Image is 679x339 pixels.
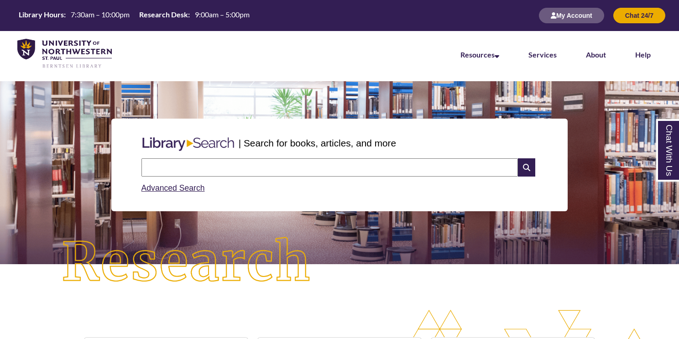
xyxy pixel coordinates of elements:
a: Advanced Search [141,183,205,193]
a: Hours Today [15,10,253,22]
a: Services [528,50,557,59]
img: UNWSP Library Logo [17,39,112,69]
button: Chat 24/7 [613,8,665,23]
table: Hours Today [15,10,253,21]
img: Research [34,209,339,316]
a: Help [635,50,651,59]
span: 9:00am – 5:00pm [195,10,250,19]
a: Resources [460,50,499,59]
a: My Account [539,11,604,19]
a: About [586,50,606,59]
a: Chat 24/7 [613,11,665,19]
button: My Account [539,8,604,23]
p: | Search for books, articles, and more [239,136,396,150]
img: Libary Search [138,134,239,155]
th: Library Hours: [15,10,67,20]
th: Research Desk: [136,10,191,20]
span: 7:30am – 10:00pm [71,10,130,19]
i: Search [518,158,535,177]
